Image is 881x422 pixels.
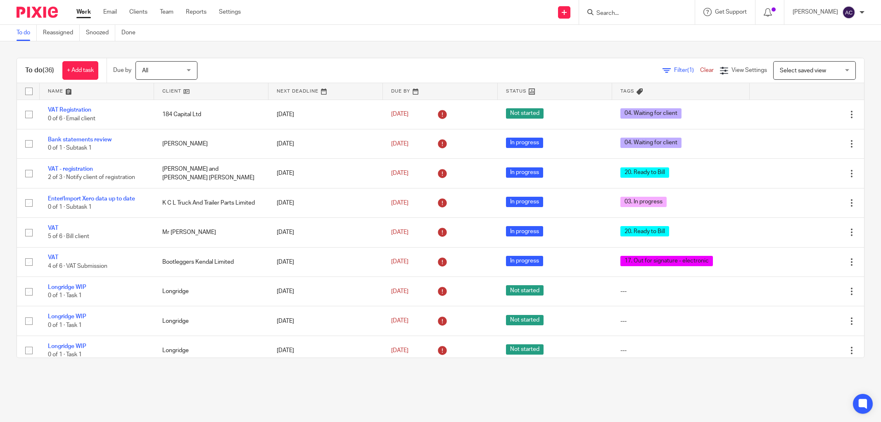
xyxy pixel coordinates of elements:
[391,348,408,353] span: [DATE]
[48,314,86,319] a: Longridge WIP
[48,255,58,260] a: VAT
[620,226,669,236] span: 20. Ready to Bill
[103,8,117,16] a: Email
[268,188,383,217] td: [DATE]
[391,318,408,324] span: [DATE]
[391,170,408,176] span: [DATE]
[268,336,383,365] td: [DATE]
[391,112,408,117] span: [DATE]
[506,226,543,236] span: In progress
[129,8,147,16] a: Clients
[620,346,741,355] div: ---
[842,6,855,19] img: svg%3E
[186,8,207,16] a: Reports
[620,89,634,93] span: Tags
[268,306,383,336] td: [DATE]
[154,129,268,158] td: [PERSON_NAME]
[86,25,115,41] a: Snoozed
[154,247,268,277] td: Bootleggers Kendal Limited
[506,167,543,178] span: In progress
[154,306,268,336] td: Longridge
[154,188,268,217] td: K C L Truck And Trailer Parts Limited
[506,138,543,148] span: In progress
[48,343,86,349] a: Longridge WIP
[731,67,767,73] span: View Settings
[620,317,741,325] div: ---
[596,10,670,17] input: Search
[620,287,741,296] div: ---
[268,159,383,188] td: [DATE]
[48,352,82,358] span: 0 of 1 · Task 1
[391,229,408,235] span: [DATE]
[48,322,82,328] span: 0 of 1 · Task 1
[391,200,408,206] span: [DATE]
[62,61,98,80] a: + Add task
[48,145,92,151] span: 0 of 1 · Subtask 1
[43,25,80,41] a: Reassigned
[780,68,826,74] span: Select saved view
[48,196,135,202] a: Enter/Import Xero data up to date
[620,108,682,119] span: 04. Waiting for client
[113,66,131,74] p: Due by
[620,167,669,178] span: 20. Ready to Bill
[715,9,747,15] span: Get Support
[506,344,544,355] span: Not started
[154,159,268,188] td: [PERSON_NAME] and [PERSON_NAME] [PERSON_NAME]
[506,285,544,296] span: Not started
[268,218,383,247] td: [DATE]
[154,277,268,306] td: Longridge
[620,197,667,207] span: 03. In progress
[268,277,383,306] td: [DATE]
[121,25,142,41] a: Done
[43,67,54,74] span: (36)
[620,138,682,148] span: 04. Waiting for client
[391,259,408,265] span: [DATE]
[17,25,37,41] a: To do
[687,67,694,73] span: (1)
[154,336,268,365] td: Longridge
[674,67,700,73] span: Filter
[25,66,54,75] h1: To do
[48,263,107,269] span: 4 of 6 · VAT Submission
[154,218,268,247] td: Mr [PERSON_NAME]
[391,141,408,147] span: [DATE]
[48,166,93,172] a: VAT - registration
[268,247,383,277] td: [DATE]
[76,8,91,16] a: Work
[268,100,383,129] td: [DATE]
[48,175,135,181] span: 2 of 3 · Notify client of registration
[17,7,58,18] img: Pixie
[506,315,544,325] span: Not started
[219,8,241,16] a: Settings
[48,204,92,210] span: 0 of 1 · Subtask 1
[391,288,408,294] span: [DATE]
[48,234,89,240] span: 5 of 6 · Bill client
[506,108,544,119] span: Not started
[506,197,543,207] span: In progress
[160,8,173,16] a: Team
[48,116,95,122] span: 0 of 6 · Email client
[268,129,383,158] td: [DATE]
[48,225,58,231] a: VAT
[48,137,112,143] a: Bank statements review
[506,256,543,266] span: In progress
[48,293,82,298] span: 0 of 1 · Task 1
[48,284,86,290] a: Longridge WIP
[620,256,713,266] span: 17. Out for signature - electronic
[700,67,714,73] a: Clear
[793,8,838,16] p: [PERSON_NAME]
[48,107,91,113] a: VAT Registration
[154,100,268,129] td: 184 Capital Ltd
[142,68,148,74] span: All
